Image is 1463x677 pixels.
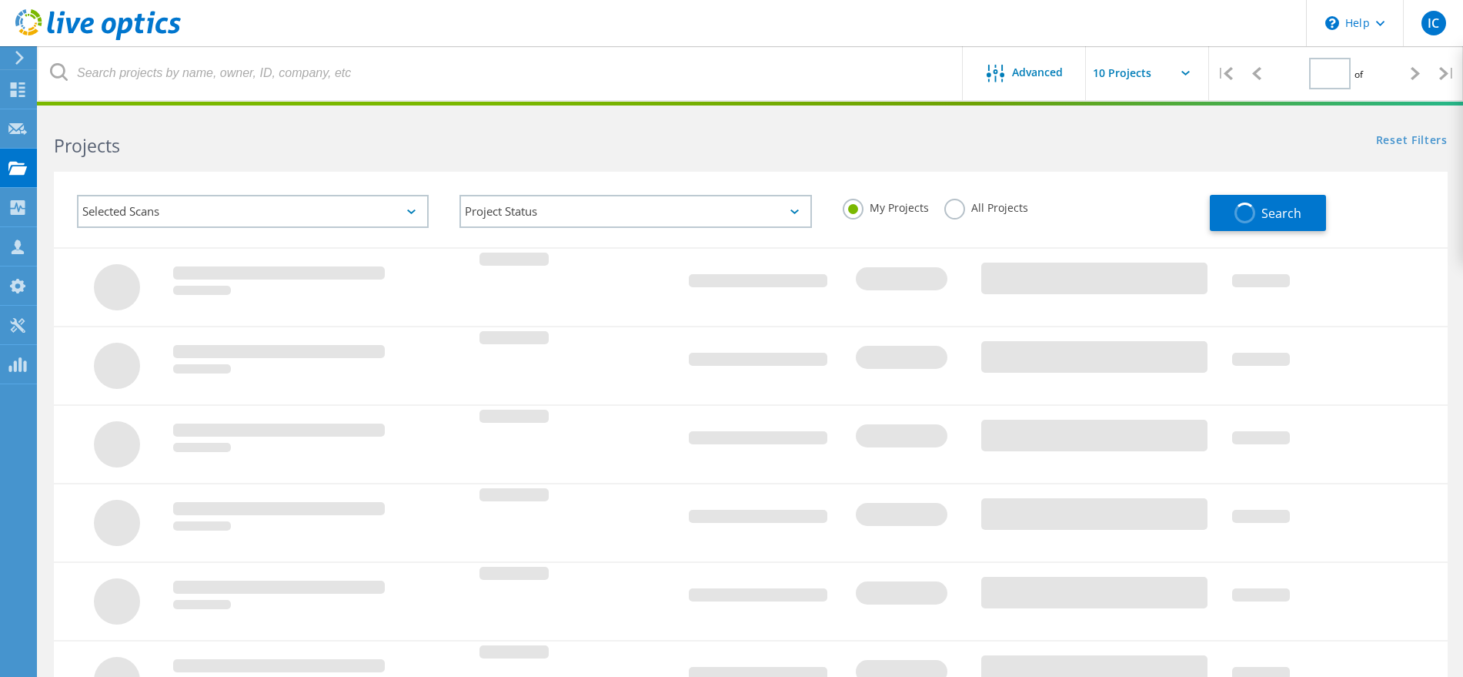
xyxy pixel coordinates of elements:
[1210,195,1326,231] button: Search
[1428,17,1439,29] span: IC
[1376,135,1448,148] a: Reset Filters
[1261,205,1301,222] span: Search
[77,195,429,228] div: Selected Scans
[843,199,929,213] label: My Projects
[1354,68,1363,81] span: of
[38,46,964,100] input: Search projects by name, owner, ID, company, etc
[1012,67,1063,78] span: Advanced
[1431,46,1463,101] div: |
[54,133,120,158] b: Projects
[944,199,1028,213] label: All Projects
[15,32,181,43] a: Live Optics Dashboard
[1325,16,1339,30] svg: \n
[459,195,811,228] div: Project Status
[1209,46,1241,101] div: |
